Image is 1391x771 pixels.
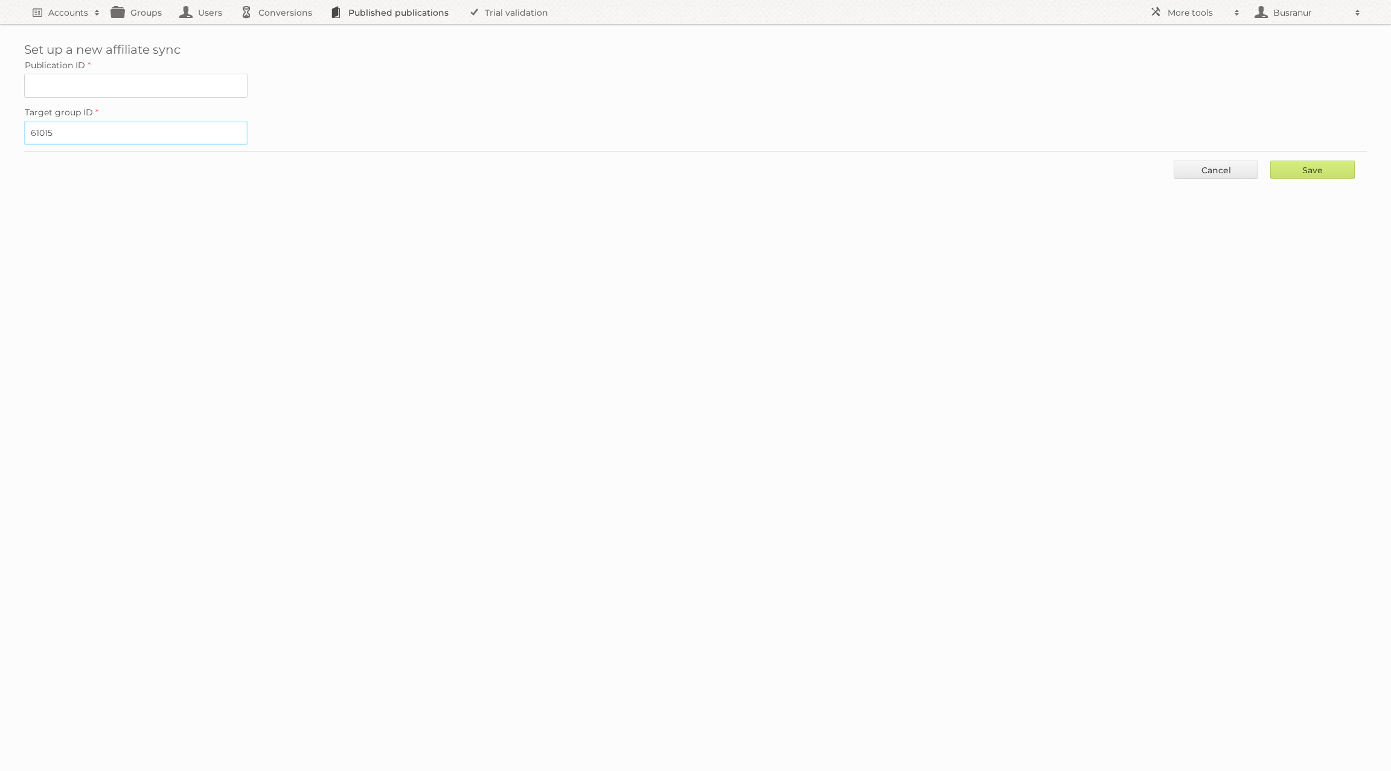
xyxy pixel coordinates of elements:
h2: Busranur [1270,7,1349,19]
span: Target group ID [25,107,93,118]
h1: Set up a new affiliate sync [24,42,1367,57]
span: Publication ID [25,60,85,71]
input: Save [1270,161,1355,179]
a: Cancel [1174,161,1258,179]
h2: Accounts [48,7,88,19]
h2: More tools [1168,7,1228,19]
